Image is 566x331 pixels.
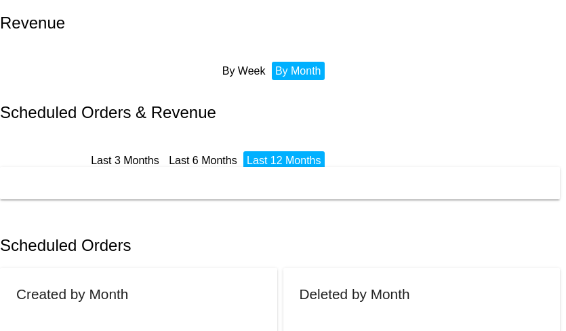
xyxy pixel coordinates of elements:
[91,155,159,166] a: Last 3 Months
[272,62,325,80] li: By Month
[219,62,269,80] li: By Week
[16,286,128,302] h2: Created by Month
[300,286,410,302] h2: Deleted by Month
[169,155,237,166] a: Last 6 Months
[247,155,321,166] a: Last 12 Months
